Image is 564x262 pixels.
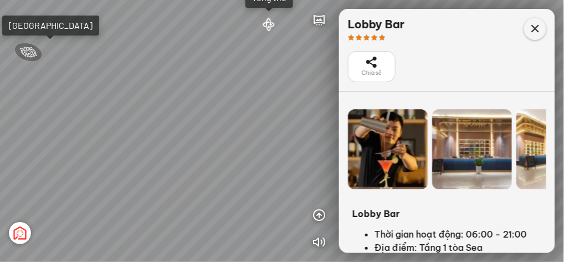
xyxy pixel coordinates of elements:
[379,34,386,41] span: star
[348,18,405,31] div: Lobby Bar
[348,34,355,41] span: star
[356,34,362,41] span: star
[371,34,378,41] span: star
[375,228,542,241] li: Thời gian hoạt động: 06:00 - 21:00
[375,241,542,254] li: Địa điểm: Tầng 1 tòa Sea
[9,222,31,244] img: Avatar_Nestfind_YJWVPMA7XUC4.jpg
[9,20,93,31] div: [GEOGRAPHIC_DATA]
[362,69,382,78] span: Chia sẻ
[352,208,400,219] strong: Lobby Bar
[363,34,370,41] span: star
